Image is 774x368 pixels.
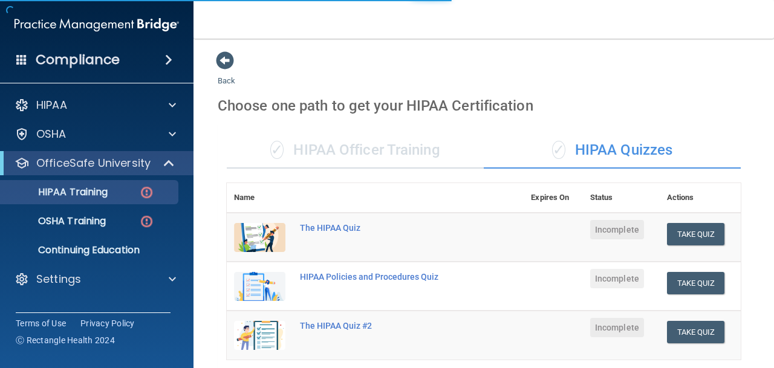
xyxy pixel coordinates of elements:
[590,318,644,337] span: Incomplete
[667,272,725,294] button: Take Quiz
[36,98,67,112] p: HIPAA
[667,321,725,343] button: Take Quiz
[36,156,151,170] p: OfficeSafe University
[15,127,176,141] a: OSHA
[590,269,644,288] span: Incomplete
[590,220,644,239] span: Incomplete
[139,185,154,200] img: danger-circle.6113f641.png
[667,223,725,245] button: Take Quiz
[227,132,484,169] div: HIPAA Officer Training
[270,141,284,159] span: ✓
[300,321,463,331] div: The HIPAA Quiz #2
[15,156,175,170] a: OfficeSafe University
[16,334,115,346] span: Ⓒ Rectangle Health 2024
[139,214,154,229] img: danger-circle.6113f641.png
[227,183,293,213] th: Name
[8,244,173,256] p: Continuing Education
[15,272,176,286] a: Settings
[300,272,463,282] div: HIPAA Policies and Procedures Quiz
[300,223,463,233] div: The HIPAA Quiz
[15,13,179,37] img: PMB logo
[524,183,583,213] th: Expires On
[8,186,108,198] p: HIPAA Training
[8,215,106,227] p: OSHA Training
[218,88,750,123] div: Choose one path to get your HIPAA Certification
[80,317,135,329] a: Privacy Policy
[552,141,565,159] span: ✓
[16,317,66,329] a: Terms of Use
[15,98,176,112] a: HIPAA
[36,51,120,68] h4: Compliance
[36,272,81,286] p: Settings
[218,62,235,85] a: Back
[484,132,741,169] div: HIPAA Quizzes
[36,127,67,141] p: OSHA
[583,183,660,213] th: Status
[660,183,741,213] th: Actions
